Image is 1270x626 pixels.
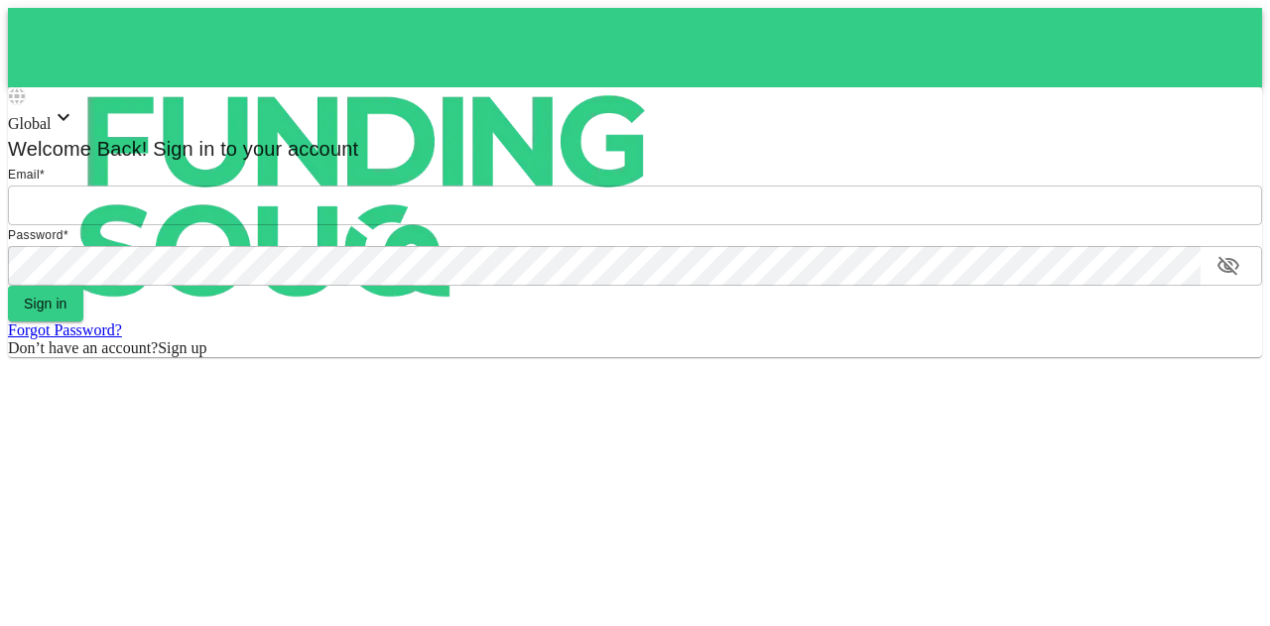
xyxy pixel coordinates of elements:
[8,286,83,321] button: Sign in
[8,8,1262,87] a: logo
[8,246,1201,286] input: password
[8,8,722,385] img: logo
[8,105,1262,133] div: Global
[8,186,1262,225] input: email
[8,168,40,182] span: Email
[8,321,122,338] a: Forgot Password?
[8,339,158,356] span: Don’t have an account?
[8,138,148,160] span: Welcome Back!
[8,228,63,242] span: Password
[158,339,206,356] span: Sign up
[148,138,359,160] span: Sign in to your account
